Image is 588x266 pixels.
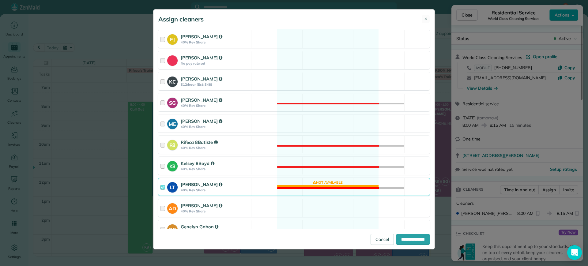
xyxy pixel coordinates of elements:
[181,76,222,82] strong: [PERSON_NAME]
[167,119,178,128] strong: ME
[167,77,178,85] strong: KC
[181,160,214,166] strong: Kelsey 8Boyd
[167,161,178,170] strong: K8
[167,140,178,149] strong: R8
[167,98,178,107] strong: SG
[167,34,178,43] strong: EJ
[181,188,249,192] strong: 40% Rev Share
[181,146,249,150] strong: 40% Rev Share
[181,224,218,230] strong: Genelyn Gabon
[167,182,178,191] strong: LT
[181,203,222,208] strong: [PERSON_NAME]
[181,125,249,129] strong: 40% Rev Share
[167,224,178,233] strong: GG
[181,55,222,61] strong: [PERSON_NAME]
[158,15,204,24] h5: Assign cleaners
[181,103,249,108] strong: 40% Rev Share
[181,118,222,124] strong: [PERSON_NAME]
[181,167,249,171] strong: 40% Rev Share
[181,61,249,66] strong: No pay rate set
[181,34,222,39] strong: [PERSON_NAME]
[181,209,249,213] strong: 40% Rev Share
[181,139,218,145] strong: Rifeca 8Batiste
[181,182,222,187] strong: [PERSON_NAME]
[371,234,394,245] a: Cancel
[181,40,249,44] strong: 40% Rev Share
[424,16,428,22] span: ✕
[167,203,178,212] strong: AD
[181,82,249,87] strong: $12/hour (Est: $48)
[181,97,222,103] strong: [PERSON_NAME]
[567,245,582,260] div: Open Intercom Messenger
